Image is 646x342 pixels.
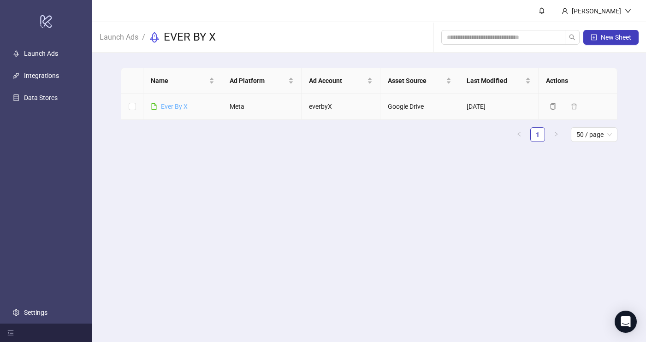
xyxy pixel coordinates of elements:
span: search [569,34,575,41]
span: user [562,8,568,14]
a: Settings [24,309,47,316]
span: bell [539,7,545,14]
td: Google Drive [380,94,459,120]
li: Previous Page [512,127,527,142]
a: Launch Ads [24,50,58,57]
div: Open Intercom Messenger [615,311,637,333]
li: Next Page [549,127,563,142]
th: Last Modified [459,68,538,94]
span: New Sheet [601,34,631,41]
div: [PERSON_NAME] [568,6,625,16]
a: Data Stores [24,94,58,101]
td: [DATE] [459,94,538,120]
button: left [512,127,527,142]
th: Name [143,68,222,94]
th: Ad Platform [222,68,301,94]
button: New Sheet [583,30,639,45]
div: Page Size [571,127,617,142]
a: Ever By X [161,103,188,110]
td: everbyX [302,94,380,120]
span: right [553,131,559,137]
td: Meta [222,94,301,120]
li: 1 [530,127,545,142]
span: menu-fold [7,330,14,336]
span: 50 / page [576,128,612,142]
th: Asset Source [380,68,459,94]
span: delete [571,103,577,110]
h3: EVER BY X [164,30,216,45]
span: file [151,103,157,110]
a: 1 [531,128,545,142]
span: Last Modified [467,76,523,86]
li: / [142,30,145,45]
span: Ad Account [309,76,365,86]
span: down [625,8,631,14]
span: plus-square [591,34,597,41]
button: right [549,127,563,142]
span: Name [151,76,207,86]
a: Launch Ads [98,31,140,41]
th: Ad Account [302,68,380,94]
span: left [516,131,522,137]
span: Ad Platform [230,76,286,86]
a: Integrations [24,72,59,79]
span: rocket [149,32,160,43]
th: Actions [539,68,617,94]
span: Asset Source [388,76,444,86]
span: copy [550,103,556,110]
